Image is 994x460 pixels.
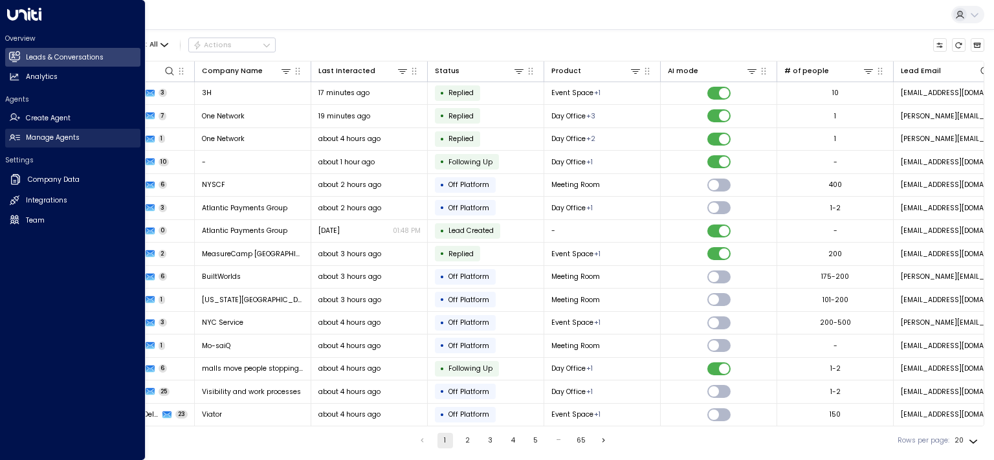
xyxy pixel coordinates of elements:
[159,364,168,373] span: 6
[202,295,304,305] span: New York City international Christian church
[26,113,71,124] h2: Create Agent
[448,341,489,351] span: Off Platform
[149,41,158,49] span: All
[551,134,586,144] span: Day Office
[551,65,581,77] div: Product
[318,203,381,213] span: about 2 hours ago
[823,295,848,305] div: 101-200
[159,204,168,212] span: 3
[955,433,980,448] div: 20
[440,223,445,239] div: •
[901,65,941,77] div: Lead Email
[448,387,489,397] span: Off Platform
[26,195,67,206] h2: Integrations
[834,341,837,351] div: -
[448,410,489,419] span: Off Platform
[551,88,593,98] span: Event Space
[594,88,601,98] div: Meeting Room
[202,65,293,77] div: Company Name
[528,433,544,448] button: Go to page 5
[551,249,593,259] span: Event Space
[202,249,304,259] span: MeasureCamp NY
[448,318,489,327] span: Off Platform
[318,318,381,327] span: about 4 hours ago
[318,341,381,351] span: about 4 hours ago
[26,133,80,143] h2: Manage Agents
[586,157,593,167] div: Private Office
[596,433,612,448] button: Go to next page
[202,88,212,98] span: 3H
[318,65,375,77] div: Last Interacted
[5,211,140,230] a: Team
[586,364,593,373] div: Private Office
[830,203,841,213] div: 1-2
[544,220,661,243] td: -
[440,291,445,308] div: •
[440,406,445,423] div: •
[5,68,140,87] a: Analytics
[551,364,586,373] span: Day Office
[594,318,601,327] div: Meeting Room
[440,337,445,354] div: •
[202,203,287,213] span: Atlantic Payments Group
[448,88,474,98] span: Replied
[829,180,842,190] div: 400
[505,433,521,448] button: Go to page 4
[318,272,381,281] span: about 3 hours ago
[318,111,370,121] span: 19 minutes ago
[195,151,311,173] td: -
[202,134,245,144] span: One Network
[202,272,241,281] span: BuiltWorlds
[821,272,849,281] div: 175-200
[202,65,263,77] div: Company Name
[159,112,167,120] span: 7
[551,387,586,397] span: Day Office
[440,245,445,262] div: •
[834,134,836,144] div: 1
[5,109,140,127] a: Create Agent
[5,170,140,190] a: Company Data
[551,203,586,213] span: Day Office
[448,249,474,259] span: Replied
[594,249,601,259] div: Meeting Room
[188,38,276,53] div: Button group with a nested menu
[668,65,758,77] div: AI mode
[202,387,301,397] span: Visibility and work processes
[318,157,375,167] span: about 1 hour ago
[435,65,525,77] div: Status
[551,157,586,167] span: Day Office
[440,177,445,193] div: •
[318,226,340,235] span: Yesterday
[448,364,492,373] span: Following Up
[830,387,841,397] div: 1-2
[784,65,829,77] div: # of people
[318,295,381,305] span: about 3 hours ago
[784,65,875,77] div: # of people
[435,65,459,77] div: Status
[448,203,489,213] span: Off Platform
[898,435,949,446] label: Rows per page:
[971,38,985,52] button: Archived Leads
[440,107,445,124] div: •
[448,180,489,190] span: Off Platform
[188,38,276,53] button: Actions
[551,65,642,77] div: Product
[318,249,381,259] span: about 3 hours ago
[159,296,166,304] span: 1
[202,318,243,327] span: NYC Service
[393,226,421,235] p: 01:48 PM
[440,360,445,377] div: •
[448,295,489,305] span: Off Platform
[586,387,593,397] div: Private Office
[668,65,698,77] div: AI mode
[159,388,170,396] span: 25
[551,433,566,448] div: …
[202,364,304,373] span: malls move people stopping from restock in malls
[834,157,837,167] div: -
[5,94,140,104] h2: Agents
[440,199,445,216] div: •
[448,111,474,121] span: Replied
[483,433,498,448] button: Go to page 3
[5,34,140,43] h2: Overview
[551,111,586,121] span: Day Office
